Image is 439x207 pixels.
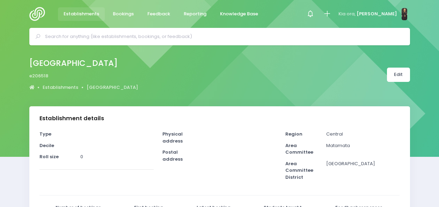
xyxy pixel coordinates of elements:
span: e206518 [29,72,48,79]
a: Knowledge Base [214,7,264,21]
a: Edit [387,68,410,82]
p: 0 [80,153,154,160]
a: Bookings [107,7,140,21]
span: Knowledge Base [220,10,258,17]
img: Logo [29,7,49,21]
span: Bookings [113,10,134,17]
span: [PERSON_NAME] [357,10,397,17]
a: Feedback [142,7,176,21]
p: Central [326,131,400,138]
span: Establishments [64,10,99,17]
strong: Region [285,131,302,137]
h3: Establishment details [39,115,104,122]
span: Feedback [147,10,170,17]
img: N [402,8,407,20]
a: [GEOGRAPHIC_DATA] [87,84,138,91]
a: Reporting [178,7,212,21]
strong: Type [39,131,51,137]
strong: Roll size [39,153,59,160]
p: Matamata [326,142,400,149]
a: Establishments [58,7,105,21]
strong: Physical address [162,131,183,144]
p: [GEOGRAPHIC_DATA] [326,160,400,167]
a: Establishments [43,84,78,91]
h2: [GEOGRAPHIC_DATA] [29,59,132,68]
input: Search for anything (like establishments, bookings, or feedback) [45,31,400,42]
strong: Area Committee District [285,160,313,181]
span: Kia ora, [338,10,356,17]
strong: Postal address [162,149,183,162]
strong: Decile [39,142,54,149]
span: Reporting [184,10,206,17]
strong: Area Committee [285,142,313,156]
